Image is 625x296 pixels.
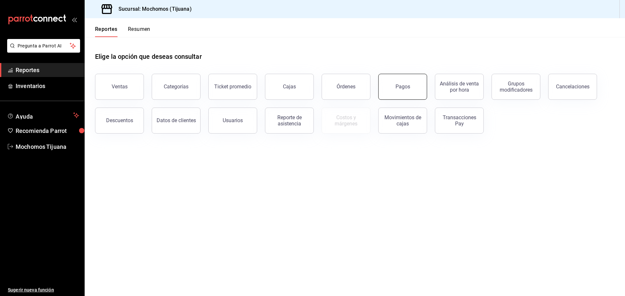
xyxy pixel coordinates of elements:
button: Cancelaciones [548,74,597,100]
div: Ticket promedio [214,84,251,90]
h1: Elige la opción que deseas consultar [95,52,202,61]
div: Órdenes [337,84,355,90]
div: navigation tabs [95,26,150,37]
div: Reporte de asistencia [269,114,310,127]
div: Cajas [283,84,296,90]
button: Ventas [95,74,144,100]
div: Costos y márgenes [326,114,366,127]
div: Grupos modificadores [496,81,536,93]
button: Ticket promedio [208,74,257,100]
div: Datos de clientes [157,117,196,123]
div: Usuarios [223,117,243,123]
button: Descuentos [95,108,144,134]
button: Análisis de venta por hora [435,74,484,100]
div: Movimientos de cajas [382,114,423,127]
button: Movimientos de cajas [378,108,427,134]
div: Pagos [396,84,410,90]
div: Cancelaciones [556,84,590,90]
button: Datos de clientes [152,108,201,134]
div: Categorías [164,84,188,90]
span: Reportes [16,66,79,74]
button: open_drawer_menu [72,17,77,22]
button: Pregunta a Parrot AI [7,39,80,53]
span: Inventarios [16,82,79,90]
div: Transacciones Pay [439,114,479,127]
button: Categorías [152,74,201,100]
button: Grupos modificadores [492,74,540,100]
button: Resumen [128,26,150,37]
button: Usuarios [208,108,257,134]
span: Ayuda [16,111,71,119]
span: Mochomos Tijuana [16,142,79,151]
button: Pagos [378,74,427,100]
button: Órdenes [322,74,370,100]
span: Sugerir nueva función [8,287,79,293]
button: Transacciones Pay [435,108,484,134]
div: Análisis de venta por hora [439,81,479,93]
h3: Sucursal: Mochomos (Tijuana) [113,5,192,13]
button: Cajas [265,74,314,100]
div: Ventas [112,84,128,90]
button: Contrata inventarios para ver este reporte [322,108,370,134]
div: Descuentos [106,117,133,123]
span: Recomienda Parrot [16,126,79,135]
button: Reporte de asistencia [265,108,314,134]
a: Pregunta a Parrot AI [5,47,80,54]
span: Pregunta a Parrot AI [18,43,70,49]
button: Reportes [95,26,118,37]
